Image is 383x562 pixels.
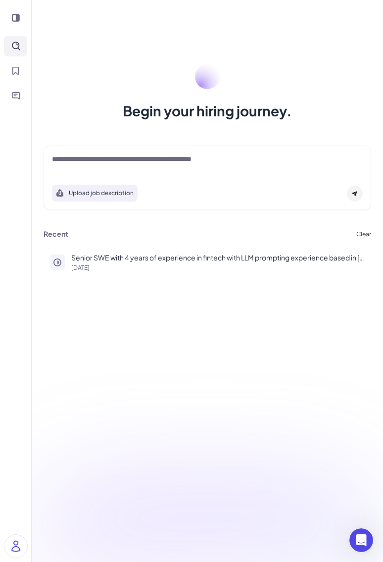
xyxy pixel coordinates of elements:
button: Inbox [4,85,27,106]
button: Shortlist [4,60,27,81]
p: [DATE] [71,265,365,271]
p: Senior SWE with 4 years of experience in fintech with LLM prompting experience based in [GEOGRAPH... [71,253,365,263]
button: Search using job description [52,185,138,202]
button: Senior SWE with 4 years of experience in fintech with LLM prompting experience based in [GEOGRAPH... [44,247,371,277]
img: user_logo.png [4,535,27,558]
button: Search [4,36,27,56]
button: Clear [356,231,371,237]
h1: Begin your hiring journey. [123,101,292,121]
iframe: Intercom live chat [349,528,373,552]
h3: Recent [44,230,68,239]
